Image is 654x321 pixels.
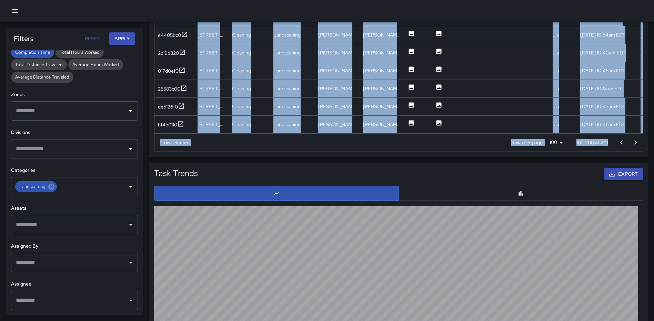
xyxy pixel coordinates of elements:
div: de5126f0 [158,103,178,110]
button: Open [126,144,135,154]
button: Open [126,296,135,305]
div: 645 1st Street Northeast [194,26,229,44]
div: 645 1st Street Northeast [194,44,229,62]
button: Reset [81,32,103,45]
div: Average Hours Worked [68,59,123,70]
div: Total Distance Traveled [11,59,67,70]
div: Landscaping [270,44,315,62]
svg: Line Chart [273,190,280,197]
div: Total Hours Worked [56,47,104,58]
button: Open [126,182,135,191]
div: Completion Time [11,47,54,58]
button: e4405bc0 [158,31,188,40]
span: Average Distance Traveled [11,74,73,81]
h6: Filters [14,33,33,44]
button: 2c19b820 [158,49,186,58]
div: Landscaping [270,97,315,115]
h5: Task Trends [154,168,198,179]
button: de5126f0 [158,103,185,111]
div: bf4e0110 [158,121,177,128]
div: Cleaning [229,26,270,44]
div: Foday Sankoh [360,97,404,115]
button: Go to next page [628,136,642,149]
button: bf4e0110 [158,121,184,129]
div: 9/3/2025, 10:13am EDT [577,80,637,97]
div: Jia [549,80,577,97]
div: 9/3/2025, 10:46am EDT [577,115,637,133]
button: 25583c00 [158,85,187,93]
button: Apply [109,32,135,45]
h6: Assigned By [11,242,138,250]
div: Cleaning [229,80,270,97]
div: Mark Holbrook [315,62,360,80]
span: Completion Time [11,49,54,56]
div: 2c19b820 [158,50,179,56]
div: Landscaping [270,26,315,44]
div: 017d0ef0 [158,68,179,74]
button: Line Chart [154,186,399,201]
h6: Zones [11,91,138,99]
div: Landscaping [270,80,315,97]
div: Jia [549,62,577,80]
div: 645 1st Street Northeast [194,62,229,80]
div: Andre Smith [360,80,404,97]
button: Go to previous page [615,136,628,149]
button: 017d0ef0 [158,67,185,75]
div: Jia [549,97,577,115]
div: Cleaning [229,97,270,115]
span: Landscaping [15,183,50,190]
h6: Assets [11,205,138,212]
p: 101–200 of 201 [576,139,608,146]
span: Total Hours Worked [56,49,104,56]
div: Cleaning [229,115,270,133]
p: Rows per page: [511,139,544,146]
div: Cleaning [229,62,270,80]
span: Total Distance Traveled [11,61,67,68]
div: 9/3/2025, 10:48am EDT [577,62,637,80]
div: Landscaping [15,181,57,192]
svg: Bar Chart [517,190,524,197]
div: Mark Holbrook [315,115,360,133]
h6: Divisions [11,129,138,136]
div: 99 H Street Northeast [194,80,229,97]
h6: Categories [11,167,138,174]
div: 9/3/2025, 10:49am EDT [577,44,637,62]
div: Foday Sankoh [360,44,404,62]
h6: Assignee [11,280,138,288]
div: 9/3/2025, 10:54am EDT [577,26,637,44]
button: Open [126,258,135,267]
span: Average Hours Worked [68,61,123,68]
div: Landscaping [270,115,315,133]
div: Average Distance Traveled [11,72,73,83]
div: 645 1st Street Northeast [194,115,229,133]
div: e4405bc0 [158,32,181,39]
div: Foday Sankoh [315,44,360,62]
div: Mark Holbrook [360,62,404,80]
div: Andre Smith [315,80,360,97]
div: 9/3/2025, 10:47am EDT [577,97,637,115]
div: Mark Holbrook [360,115,404,133]
button: Open [126,220,135,229]
div: 1 row selected [160,139,190,146]
div: 25583c00 [158,85,180,92]
div: Jia [549,115,577,133]
div: Mark Holbrook [360,26,404,44]
button: Open [126,106,135,116]
div: Mark Holbrook [315,26,360,44]
div: 645 1st Street Northeast [194,97,229,115]
div: Jia [549,44,577,62]
button: Bar Chart [399,186,643,201]
div: Jia [549,26,577,44]
div: Foday Sankoh [315,97,360,115]
button: Export [604,168,643,180]
div: 100 [547,137,565,147]
div: Cleaning [229,44,270,62]
div: Landscaping [270,62,315,80]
